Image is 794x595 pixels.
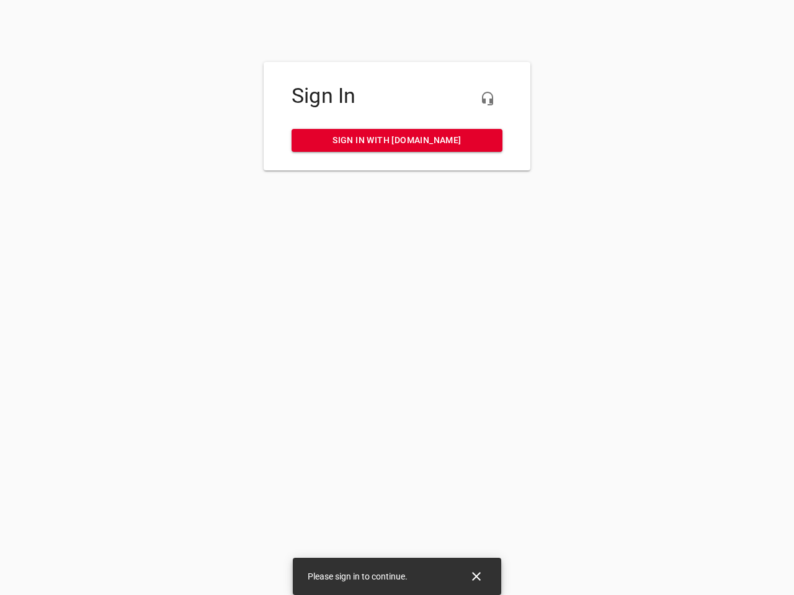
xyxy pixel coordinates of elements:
[308,571,408,581] span: Please sign in to continue.
[462,562,491,591] button: Close
[292,129,502,152] a: Sign in with [DOMAIN_NAME]
[301,133,493,148] span: Sign in with [DOMAIN_NAME]
[473,84,502,113] button: Live Chat
[292,84,502,108] h4: Sign In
